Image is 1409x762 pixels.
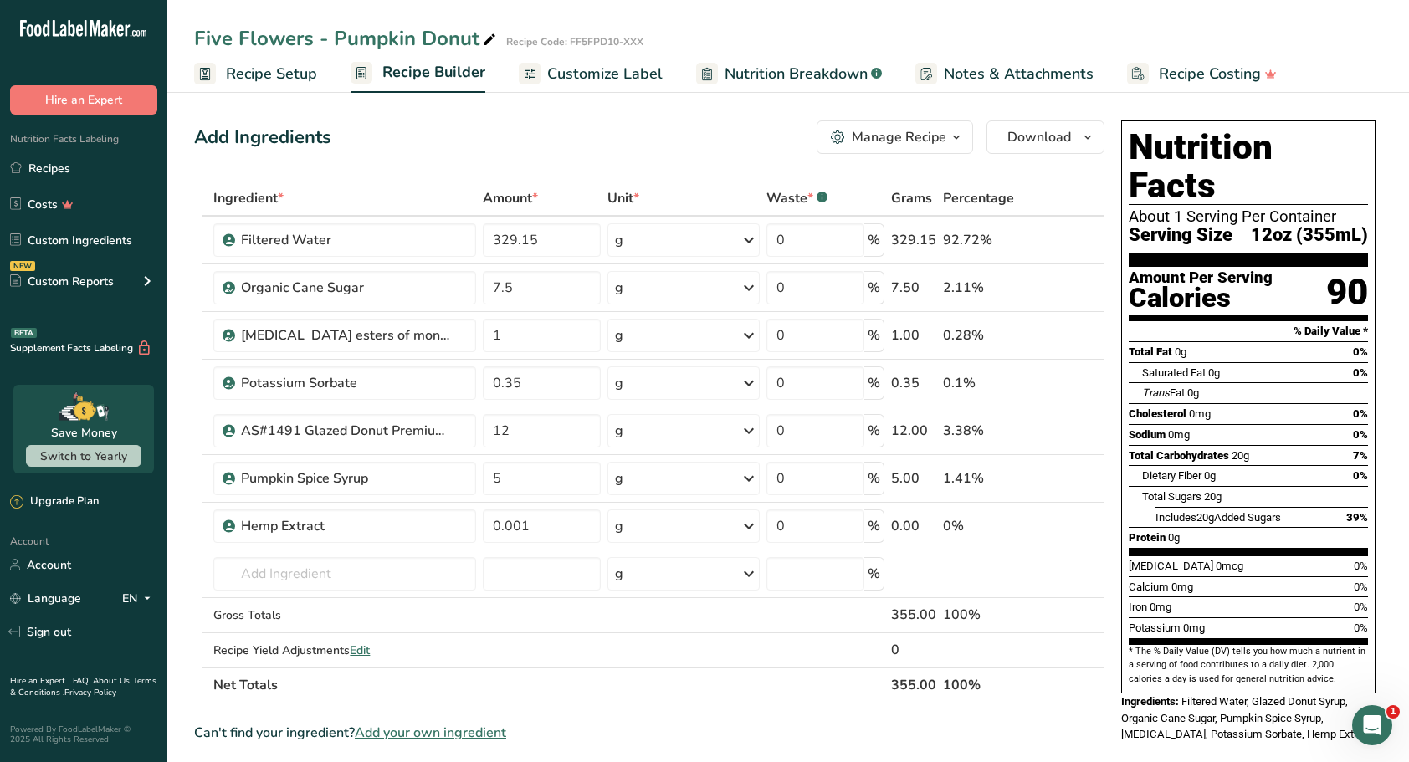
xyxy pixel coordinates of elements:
[1386,705,1400,719] span: 1
[615,564,623,584] div: g
[891,373,936,393] div: 0.35
[64,687,116,698] a: Privacy Policy
[1354,621,1368,634] span: 0%
[891,278,936,298] div: 7.50
[547,63,663,85] span: Customize Label
[615,230,623,250] div: g
[615,421,623,441] div: g
[483,188,538,208] span: Amount
[766,188,827,208] div: Waste
[10,261,35,271] div: NEW
[1007,127,1071,147] span: Download
[943,278,1025,298] div: 2.11%
[213,606,476,624] div: Gross Totals
[1354,560,1368,572] span: 0%
[891,468,936,488] div: 5.00
[213,557,476,591] input: Add Ingredient
[1168,531,1180,544] span: 0g
[382,61,485,84] span: Recipe Builder
[1352,705,1392,745] iframe: Intercom live chat
[1129,580,1169,593] span: Calcium
[1129,225,1232,246] span: Serving Size
[519,55,663,93] a: Customize Label
[93,675,133,687] a: About Us .
[615,516,623,536] div: g
[10,494,99,510] div: Upgrade Plan
[1129,208,1368,225] div: About 1 Serving Per Container
[852,127,946,147] div: Manage Recipe
[943,421,1025,441] div: 3.38%
[40,448,127,464] span: Switch to Yearly
[1155,511,1281,524] span: Includes Added Sugars
[891,421,936,441] div: 12.00
[817,120,973,154] button: Manage Recipe
[1142,386,1170,399] i: Trans
[943,325,1025,345] div: 0.28%
[1346,511,1368,524] span: 39%
[73,675,93,687] a: FAQ .
[1129,621,1181,634] span: Potassium
[213,642,476,659] div: Recipe Yield Adjustments
[943,373,1025,393] div: 0.1%
[615,278,623,298] div: g
[210,667,888,702] th: Net Totals
[1129,286,1273,310] div: Calories
[1326,270,1368,315] div: 90
[1204,490,1222,503] span: 20g
[355,723,506,743] span: Add your own ingredient
[1142,490,1201,503] span: Total Sugars
[1142,469,1201,482] span: Dietary Fiber
[10,675,156,698] a: Terms & Conditions .
[615,325,623,345] div: g
[891,188,932,208] span: Grams
[1208,366,1220,379] span: 0g
[1353,407,1368,420] span: 0%
[1127,55,1277,93] a: Recipe Costing
[241,468,450,488] div: Pumpkin Spice Syrup
[26,445,141,467] button: Switch to Yearly
[891,325,936,345] div: 1.00
[607,188,639,208] span: Unit
[350,642,370,658] span: Edit
[1129,428,1166,441] span: Sodium
[1189,407,1211,420] span: 0mg
[1353,366,1368,379] span: 0%
[351,54,485,94] a: Recipe Builder
[1142,366,1206,379] span: Saturated Fat
[213,188,284,208] span: Ingredient
[10,85,157,115] button: Hire an Expert
[1129,321,1368,341] section: % Daily Value *
[1159,63,1261,85] span: Recipe Costing
[943,188,1014,208] span: Percentage
[1354,580,1368,593] span: 0%
[10,584,81,613] a: Language
[1129,128,1368,205] h1: Nutrition Facts
[10,675,69,687] a: Hire an Expert .
[1353,428,1368,441] span: 0%
[506,34,643,49] div: Recipe Code: FF5FPD10-XXX
[615,373,623,393] div: g
[1232,449,1249,462] span: 20g
[11,328,37,338] div: BETA
[241,278,450,298] div: Organic Cane Sugar
[943,516,1025,536] div: 0%
[943,605,1025,625] div: 100%
[888,667,940,702] th: 355.00
[241,421,450,441] div: AS#1491 Glazed Donut Premium Syrup
[1129,345,1172,358] span: Total Fat
[940,667,1028,702] th: 100%
[1121,695,1179,708] span: Ingredients:
[1142,386,1185,399] span: Fat
[10,273,114,290] div: Custom Reports
[1171,580,1193,593] span: 0mg
[241,373,450,393] div: Potassium Sorbate
[696,55,882,93] a: Nutrition Breakdown
[915,55,1094,93] a: Notes & Attachments
[944,63,1094,85] span: Notes & Attachments
[1353,449,1368,462] span: 7%
[10,724,157,744] div: Powered By FoodLabelMaker © 2025 All Rights Reserved
[725,63,868,85] span: Nutrition Breakdown
[1251,225,1368,246] span: 12oz (355mL)
[1129,531,1166,544] span: Protein
[51,424,117,442] div: Save Money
